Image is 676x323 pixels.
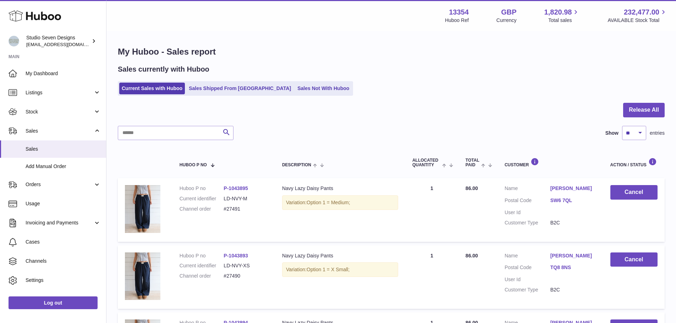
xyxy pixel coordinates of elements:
button: Release All [623,103,665,117]
strong: GBP [501,7,516,17]
span: Stock [26,108,93,115]
span: entries [650,130,665,137]
a: P-1043895 [224,185,248,191]
a: 232,477.00 AVAILABLE Stock Total [608,7,667,24]
span: Sales [26,128,93,134]
span: Total sales [548,17,580,24]
div: Variation: [282,262,398,277]
a: Current Sales with Huboo [119,83,185,94]
dd: LD-NVY-XS [224,262,268,269]
dt: Current identifier [180,262,224,269]
a: Log out [9,296,98,309]
span: Listings [26,89,93,96]
button: Cancel [610,185,658,200]
a: [PERSON_NAME] [550,185,596,192]
dt: Huboo P no [180,185,224,192]
dt: Channel order [180,273,224,279]
span: 86.00 [466,253,478,258]
h1: My Huboo - Sales report [118,46,665,57]
dd: B2C [550,286,596,293]
div: Currency [496,17,517,24]
span: Total paid [466,158,479,167]
dt: Postal Code [505,197,550,206]
a: Sales Shipped From [GEOGRAPHIC_DATA] [186,83,293,94]
td: 1 [405,178,458,241]
img: 1_2a0d6f80-86bb-49d4-9e1a-1b60289414d9.png [125,252,160,300]
dt: Current identifier [180,195,224,202]
dd: LD-NVY-M [224,195,268,202]
img: internalAdmin-13354@internal.huboo.com [9,36,19,46]
span: [EMAIL_ADDRESS][DOMAIN_NAME] [26,41,104,47]
span: Description [282,163,311,167]
dd: #27490 [224,273,268,279]
span: Usage [26,200,101,207]
span: Add Manual Order [26,163,101,170]
div: Customer [505,158,596,167]
span: Orders [26,181,93,188]
div: Action / Status [610,158,658,167]
span: 232,477.00 [624,7,659,17]
dt: Customer Type [505,219,550,226]
dt: Postal Code [505,264,550,273]
span: AVAILABLE Stock Total [608,17,667,24]
dt: Channel order [180,206,224,212]
td: 1 [405,245,458,309]
dt: Name [505,252,550,261]
h2: Sales currently with Huboo [118,65,209,74]
dt: Name [505,185,550,194]
button: Cancel [610,252,658,267]
a: TQ8 8NS [550,264,596,271]
div: Navy Lazy Daisy Pants [282,252,398,259]
dd: #27491 [224,206,268,212]
span: Option 1 = Medium; [307,200,350,205]
span: Channels [26,258,101,264]
strong: 13354 [449,7,469,17]
span: Sales [26,146,101,152]
span: 86.00 [466,185,478,191]
span: ALLOCATED Quantity [412,158,440,167]
a: [PERSON_NAME] [550,252,596,259]
span: Settings [26,277,101,284]
span: Huboo P no [180,163,207,167]
dt: Customer Type [505,286,550,293]
div: Studio Seven Designs [26,34,90,48]
div: Navy Lazy Daisy Pants [282,185,398,192]
a: Sales Not With Huboo [295,83,352,94]
a: P-1043893 [224,253,248,258]
a: SW6 7QL [550,197,596,204]
img: 1_2a0d6f80-86bb-49d4-9e1a-1b60289414d9.png [125,185,160,233]
label: Show [605,130,619,137]
dt: User Id [505,276,550,283]
span: Option 1 = X Small; [307,267,350,272]
div: Variation: [282,195,398,210]
dt: Huboo P no [180,252,224,259]
span: 1,820.98 [544,7,572,17]
div: Huboo Ref [445,17,469,24]
dd: B2C [550,219,596,226]
span: Cases [26,239,101,245]
a: 1,820.98 Total sales [544,7,580,24]
dt: User Id [505,209,550,216]
span: My Dashboard [26,70,101,77]
span: Invoicing and Payments [26,219,93,226]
